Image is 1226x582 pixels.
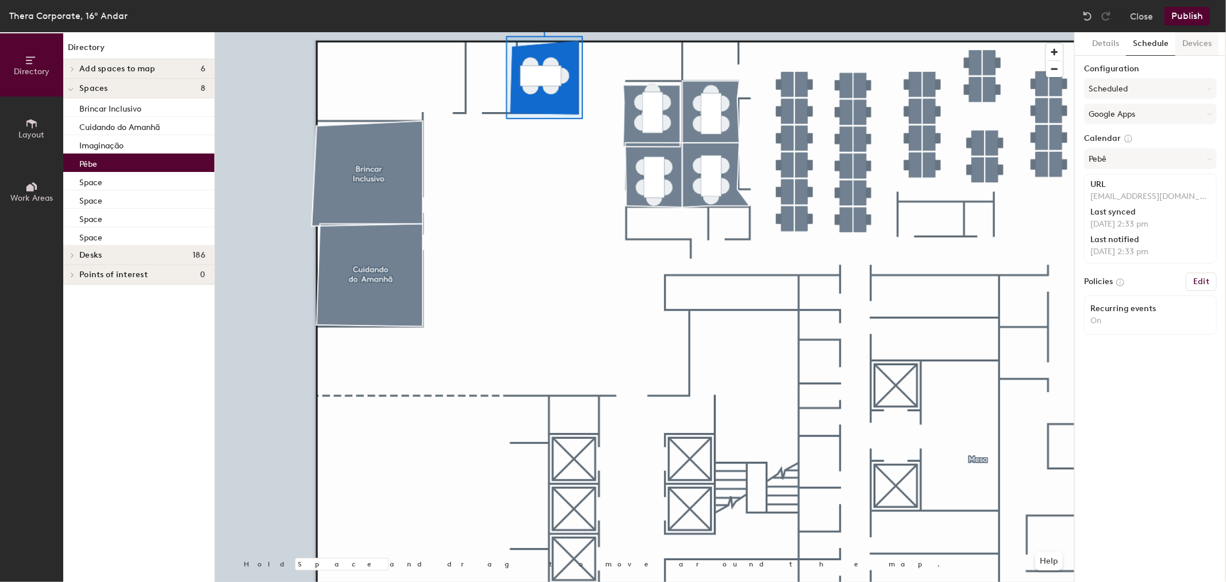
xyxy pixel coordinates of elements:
p: Pêbe [79,156,97,169]
p: Space [79,174,102,187]
label: Configuration [1084,64,1217,74]
span: 186 [193,251,205,260]
p: Space [79,229,102,243]
h6: Edit [1193,277,1209,286]
button: Publish [1164,7,1210,25]
p: Space [79,193,102,206]
div: Recurring events [1090,304,1210,313]
span: Add spaces to map [79,64,156,74]
span: Points of interest [79,270,148,279]
div: Thera Corporate, 16º Andar [9,9,128,23]
button: Google Apps [1084,104,1217,124]
img: Undo [1082,10,1093,22]
p: [DATE] 2:33 pm [1090,247,1210,257]
button: Details [1085,32,1126,56]
span: 0 [200,270,205,279]
p: Brincar Inclusivo [79,101,141,114]
button: Close [1130,7,1153,25]
label: Policies [1084,277,1113,286]
button: Schedule [1126,32,1175,56]
span: 6 [201,64,205,74]
span: 8 [201,84,205,93]
label: Calendar [1084,133,1217,144]
p: Space [79,211,102,224]
span: Spaces [79,84,108,93]
span: Directory [14,67,49,76]
p: Imaginação [79,137,124,151]
button: Devices [1175,32,1219,56]
button: Scheduled [1084,78,1217,99]
div: Last synced [1090,208,1210,217]
p: [DATE] 2:33 pm [1090,219,1210,229]
button: Pebê [1084,148,1217,169]
button: Help [1035,552,1063,570]
span: Desks [79,251,102,260]
img: Redo [1100,10,1112,22]
p: On [1090,316,1210,326]
h1: Directory [63,41,214,59]
div: Last notified [1090,235,1210,244]
button: Edit [1186,273,1217,291]
span: Layout [19,130,45,140]
p: [EMAIL_ADDRESS][DOMAIN_NAME] [1090,192,1210,202]
p: Cuidando do Amanhã [79,119,160,132]
div: URL [1090,180,1210,189]
span: Work Areas [10,193,53,203]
